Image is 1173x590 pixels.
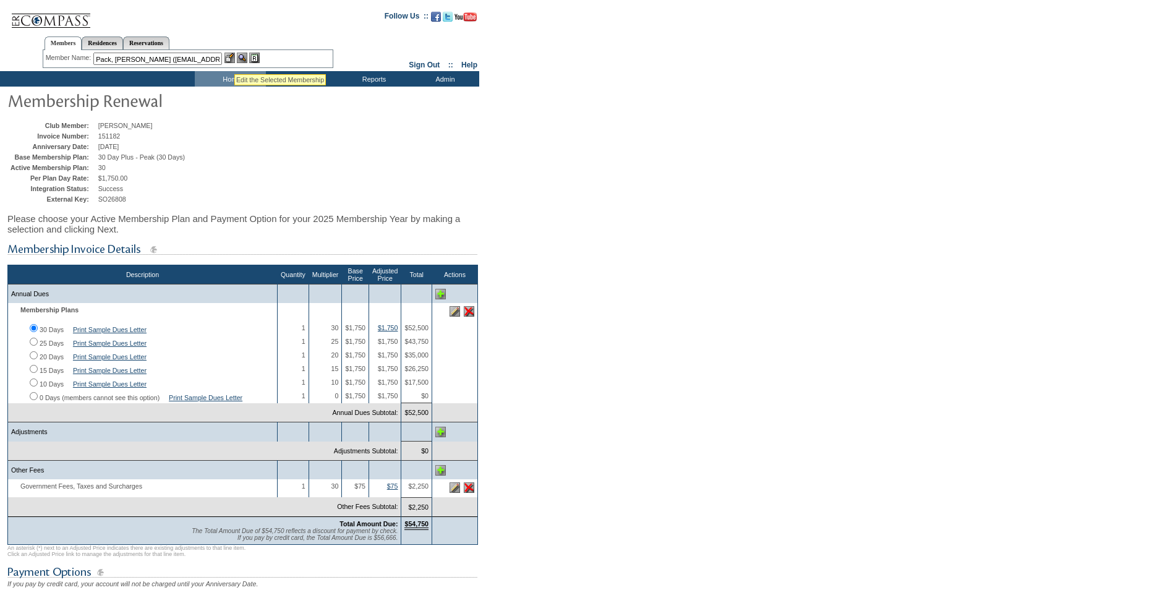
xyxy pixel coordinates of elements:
a: $1,750 [378,324,398,331]
span: 1 [302,378,305,386]
span: $54,750 [404,520,429,530]
label: 30 Days [40,326,64,333]
span: SO26808 [98,195,126,203]
th: Actions [432,265,478,284]
span: If you pay by credit card, your account will not be charged until your Anniversary Date. [7,580,258,588]
span: $1,750 [345,392,365,400]
td: Total Amount Due: [8,516,401,544]
img: Edit this line item [450,482,460,493]
span: $35,000 [404,351,429,359]
a: Print Sample Dues Letter [73,367,147,374]
span: 1 [302,482,305,490]
img: View [237,53,247,63]
td: $2,250 [401,497,432,516]
span: 1 [302,392,305,400]
span: 20 [331,351,339,359]
th: Multiplier [309,265,342,284]
td: Club Member: [11,122,95,129]
a: Print Sample Dues Letter [73,353,147,361]
th: Quantity [278,265,309,284]
div: Edit the Selected Membership [236,76,324,83]
span: An asterisk (*) next to an Adjusted Price indicates there are existing adjustments to that line i... [7,545,245,557]
td: Per Plan Day Rate: [11,174,95,182]
th: Description [8,265,278,284]
span: $1,750 [345,351,365,359]
td: Active Membership Plan: [11,164,95,171]
span: [PERSON_NAME] [98,122,153,129]
a: Print Sample Dues Letter [73,340,147,347]
a: Help [461,61,477,69]
span: 151182 [98,132,121,140]
td: Adjustments [8,422,278,442]
td: Other Fees [8,461,278,480]
b: Membership Plans [20,306,79,314]
th: Total [401,265,432,284]
span: 1 [302,324,305,331]
img: Become our fan on Facebook [431,12,441,22]
td: Reports [337,71,408,87]
span: $26,250 [404,365,429,372]
span: 30 [98,164,106,171]
span: $1,750.00 [98,174,127,182]
span: $1,750 [345,324,365,331]
a: Print Sample Dues Letter [73,380,147,388]
a: Members [45,36,82,50]
span: The Total Amount Due of $54,750 reflects a discount for payment by check. If you pay by credit ca... [192,528,398,541]
span: $1,750 [345,338,365,345]
span: $17,500 [404,378,429,386]
img: subTtlMembershipInvoiceDetails.gif [7,242,477,257]
span: $52,500 [404,324,429,331]
td: Base Membership Plan: [11,153,95,161]
td: Other Fees Subtotal: [8,497,401,516]
td: Anniversary Date: [11,143,95,150]
td: $52,500 [401,403,432,422]
img: Delete this line item [464,482,474,493]
span: $1,750 [378,392,398,400]
span: $1,750 [378,351,398,359]
span: 0 [335,392,338,400]
span: $0 [421,392,429,400]
img: pgTtlMembershipRenewal.gif [7,88,255,113]
span: $43,750 [404,338,429,345]
td: Home [195,71,266,87]
span: $1,750 [378,378,398,386]
a: Print Sample Dues Letter [169,394,242,401]
a: Reservations [123,36,169,49]
img: Delete this line item [464,306,474,317]
th: Base Price [342,265,369,284]
div: Member Name: [46,53,93,63]
td: Adjustments Subtotal: [8,442,401,461]
td: Memberships [266,71,337,87]
td: Invoice Number: [11,132,95,140]
td: Annual Dues [8,284,278,304]
span: [DATE] [98,143,119,150]
span: 15 [331,365,339,372]
span: :: [448,61,453,69]
span: $1,750 [345,378,365,386]
img: Edit this line item [450,306,460,317]
img: Add Adjustments line item [435,427,446,437]
td: Annual Dues Subtotal: [8,403,401,422]
a: Subscribe to our YouTube Channel [454,15,477,23]
label: 25 Days [40,340,64,347]
a: Sign Out [409,61,440,69]
span: $1,750 [345,365,365,372]
td: $0 [401,442,432,461]
a: $75 [387,482,398,490]
span: $2,250 [408,482,429,490]
img: Compass Home [11,3,91,28]
label: 20 Days [40,353,64,361]
a: Follow us on Twitter [443,15,453,23]
span: 30 Day Plus - Peak (30 Days) [98,153,185,161]
img: subTtlPaymentOptions.gif [7,565,477,580]
div: Please choose your Active Membership Plan and Payment Option for your 2025 Membership Year by mak... [7,207,478,241]
img: Follow us on Twitter [443,12,453,22]
span: 25 [331,338,339,345]
span: $75 [354,482,365,490]
span: 30 [331,482,339,490]
span: Government Fees, Taxes and Surcharges [11,482,148,490]
td: External Key: [11,195,95,203]
label: 0 Days (members cannot see this option) [40,394,160,401]
span: 30 [331,324,339,331]
th: Adjusted Price [369,265,401,284]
